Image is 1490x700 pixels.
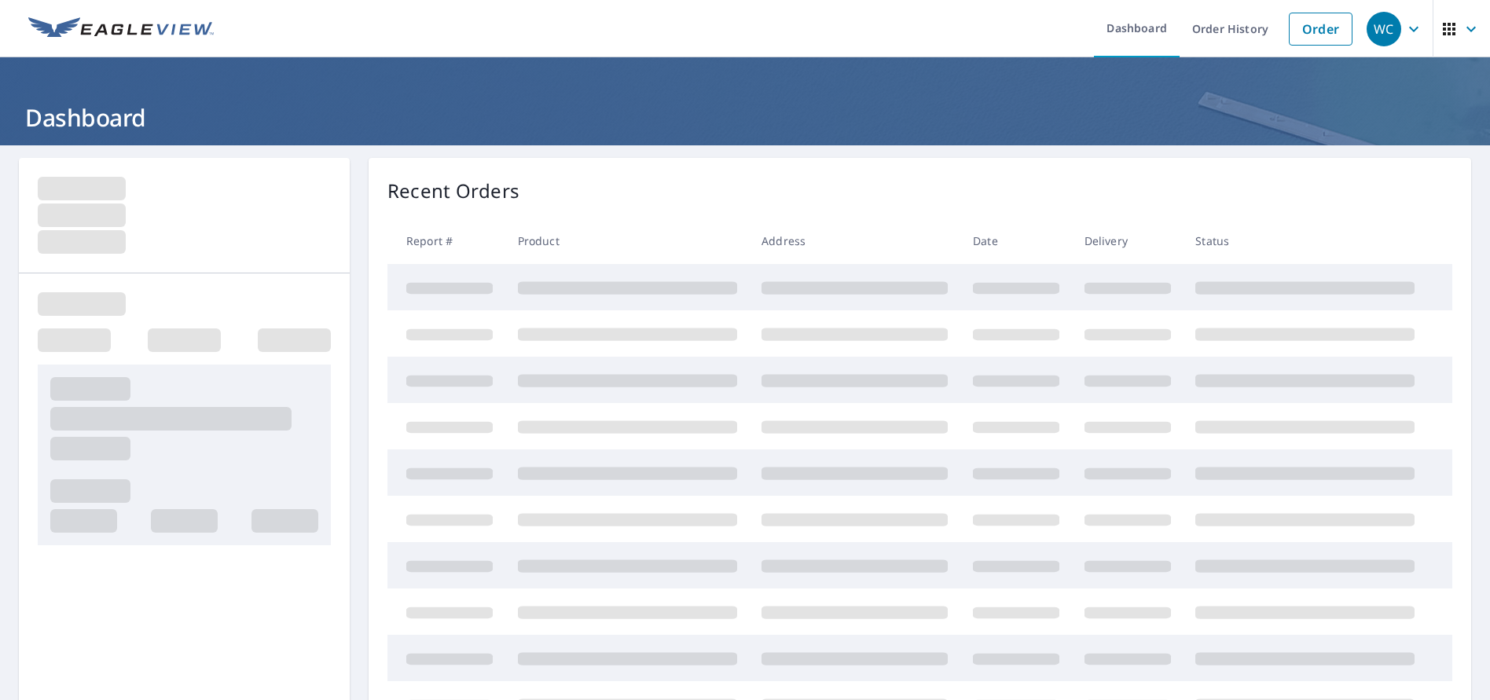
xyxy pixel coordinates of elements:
[28,17,214,41] img: EV Logo
[960,218,1072,264] th: Date
[1072,218,1184,264] th: Delivery
[387,218,505,264] th: Report #
[1183,218,1427,264] th: Status
[387,177,519,205] p: Recent Orders
[19,101,1471,134] h1: Dashboard
[1367,12,1401,46] div: WC
[1289,13,1352,46] a: Order
[749,218,960,264] th: Address
[505,218,750,264] th: Product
